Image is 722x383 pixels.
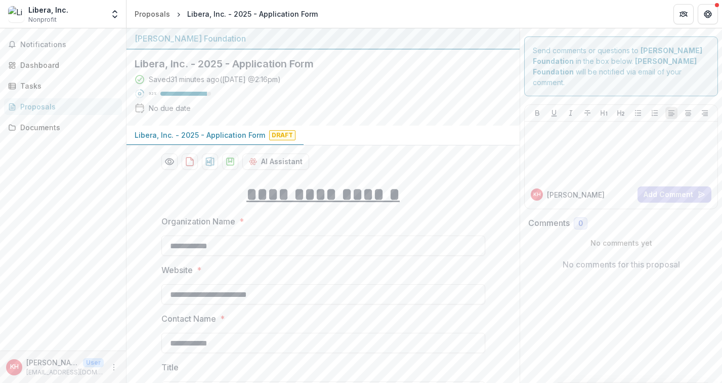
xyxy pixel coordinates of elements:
[269,130,295,140] span: Draft
[673,4,694,24] button: Partners
[135,58,495,70] h2: Libera, Inc. - 2025 - Application Form
[20,81,114,91] div: Tasks
[698,4,718,24] button: Get Help
[20,101,114,112] div: Proposals
[4,98,122,115] a: Proposals
[4,119,122,136] a: Documents
[28,15,57,24] span: Nonprofit
[149,90,156,97] p: 92 %
[26,357,79,368] p: [PERSON_NAME]
[222,154,238,170] button: download-proposal
[161,154,178,170] button: Preview 38e65b0e-3ff6-4017-8414-360bc7dd4fd5-0.pdf
[548,107,560,119] button: Underline
[26,368,104,377] p: [EMAIL_ADDRESS][DOMAIN_NAME]
[649,107,661,119] button: Ordered List
[187,9,318,19] div: Libera, Inc. - 2025 - Application Form
[598,107,610,119] button: Heading 1
[531,107,543,119] button: Bold
[28,5,68,15] div: Libera, Inc.
[161,361,179,373] p: Title
[20,60,114,70] div: Dashboard
[581,107,593,119] button: Strike
[4,78,122,94] a: Tasks
[528,238,714,248] p: No comments yet
[524,36,718,96] div: Send comments or questions to in the box below. will be notified via email of your comment.
[578,219,583,228] span: 0
[8,6,24,22] img: Libera, Inc.
[149,103,191,113] div: No due date
[131,7,322,21] nav: breadcrumb
[161,264,193,276] p: Website
[665,107,677,119] button: Align Left
[135,130,265,140] p: Libera, Inc. - 2025 - Application Form
[108,4,122,24] button: Open entity switcher
[4,36,122,53] button: Notifications
[20,122,114,133] div: Documents
[547,189,605,200] p: [PERSON_NAME]
[632,107,644,119] button: Bullet List
[565,107,577,119] button: Italicize
[638,186,711,203] button: Add Comment
[563,258,680,271] p: No comments for this proposal
[528,218,570,228] h2: Comments
[10,364,19,370] div: Karen Haring
[202,154,218,170] button: download-proposal
[161,215,235,227] p: Organization Name
[83,358,104,367] p: User
[161,313,216,325] p: Contact Name
[131,7,174,21] a: Proposals
[682,107,694,119] button: Align Center
[615,107,627,119] button: Heading 2
[20,41,118,49] span: Notifications
[135,9,170,19] div: Proposals
[149,74,281,85] div: Saved 31 minutes ago ( [DATE] @ 2:16pm )
[135,32,512,45] div: [PERSON_NAME] Foundation
[108,361,120,373] button: More
[242,154,309,170] button: AI Assistant
[4,57,122,73] a: Dashboard
[533,192,541,197] div: Karen Haring
[182,154,198,170] button: download-proposal
[699,107,711,119] button: Align Right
